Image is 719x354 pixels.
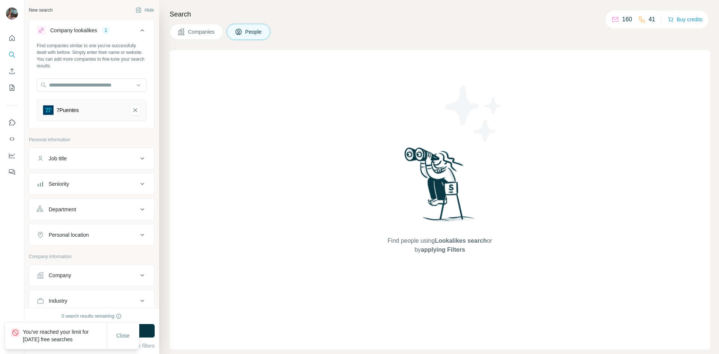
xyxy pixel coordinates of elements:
[421,246,465,253] span: applying Filters
[668,14,703,25] button: Buy credits
[622,15,632,24] p: 160
[6,116,18,129] button: Use Surfe on LinkedIn
[401,145,479,229] img: Surfe Illustration - Woman searching with binoculars
[6,7,18,19] img: Avatar
[29,149,154,167] button: Job title
[111,329,135,342] button: Close
[6,132,18,146] button: Use Surfe API
[49,155,67,162] div: Job title
[29,136,155,143] p: Personal information
[29,226,154,244] button: Personal location
[170,9,710,19] h4: Search
[49,206,76,213] div: Department
[29,7,52,13] div: New search
[6,165,18,179] button: Feedback
[29,175,154,193] button: Seniority
[37,42,147,69] div: Find companies similar to one you've successfully dealt with before. Simply enter their name or w...
[29,253,155,260] p: Company information
[29,266,154,284] button: Company
[130,4,159,16] button: Hide
[62,313,122,320] div: 0 search results remaining
[6,149,18,162] button: Dashboard
[49,297,67,305] div: Industry
[6,64,18,78] button: Enrich CSV
[435,237,487,244] span: Lookalikes search
[6,81,18,94] button: My lists
[29,21,154,42] button: Company lookalikes1
[49,231,89,239] div: Personal location
[130,105,140,115] button: 7Puentes-remove-button
[29,200,154,218] button: Department
[49,180,69,188] div: Seniority
[245,28,263,36] span: People
[440,80,507,148] img: Surfe Illustration - Stars
[6,31,18,45] button: Quick start
[188,28,215,36] span: Companies
[116,332,130,339] span: Close
[43,105,54,115] img: 7Puentes-logo
[6,48,18,61] button: Search
[649,15,655,24] p: 41
[57,106,79,114] div: 7Puentes
[50,27,97,34] div: Company lookalikes
[101,27,110,34] div: 1
[23,328,107,343] p: You've reached your limit for [DATE] free searches
[49,272,71,279] div: Company
[380,236,500,254] span: Find people using or by
[29,292,154,310] button: Industry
